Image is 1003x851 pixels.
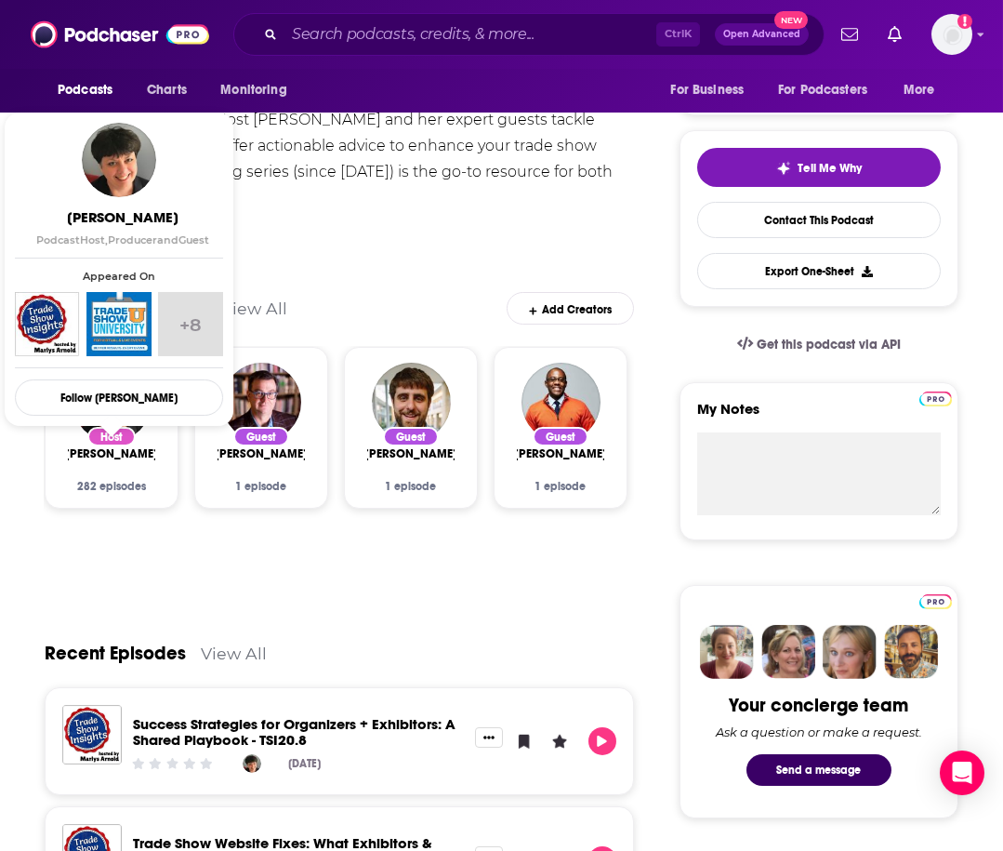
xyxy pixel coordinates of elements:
span: [PERSON_NAME] [215,446,308,461]
button: Leave a Rating [546,727,574,755]
div: Guest [533,427,588,446]
button: open menu [657,73,767,108]
span: Charts [147,77,187,103]
button: Open AdvancedNew [715,23,809,46]
span: Monitoring [220,77,286,103]
a: Success Strategies for Organizers + Exhibitors: A Shared Playbook - TSI20.8 [133,715,455,749]
img: Jon Profile [884,625,938,679]
img: Podchaser Pro [919,594,952,609]
div: [DATE] [288,757,321,770]
img: Jules Profile [823,625,877,679]
span: and [157,233,178,246]
img: Marlys Arnold [82,123,156,197]
span: Get this podcast via API [757,337,901,352]
a: Robert Gelb [364,446,457,461]
input: Search podcasts, credits, & more... [284,20,656,49]
svg: Add a profile image [957,14,972,29]
button: open menu [891,73,958,108]
span: , [105,233,108,246]
img: Marlys Arnold [243,754,261,773]
a: James Gilmore [215,446,308,461]
img: tell me why sparkle [776,161,791,176]
span: New [774,11,808,29]
img: Podchaser - Follow, Share and Rate Podcasts [31,17,209,52]
span: Logged in as RobinBectel [931,14,972,55]
div: Search podcasts, credits, & more... [233,13,825,56]
a: Recent Episodes [45,642,186,665]
div: Guest [383,427,439,446]
button: open menu [45,73,137,108]
a: [PERSON_NAME]PodcastHost,ProducerandGuest [19,208,227,246]
img: Trade Show University for Virtual & Live Events [86,292,151,356]
span: Ctrl K [656,22,700,47]
span: More [904,77,935,103]
a: Show notifications dropdown [834,19,865,50]
a: Get this podcast via API [722,322,916,367]
div: 1 episode [367,480,455,493]
button: Send a message [746,754,891,786]
span: For Business [670,77,744,103]
span: [PERSON_NAME] [514,446,607,461]
span: Podcasts [58,77,112,103]
a: +8 [158,292,222,356]
img: James Gilmore [222,363,301,442]
label: My Notes [697,400,941,432]
div: 1 episode [218,480,305,493]
img: Robert Gelb [372,363,451,442]
img: Podchaser Pro [919,392,952,406]
div: Ask a question or make a request. [716,725,922,739]
a: Marlys Arnold [65,446,158,461]
div: 1 episode [517,480,604,493]
span: Open Advanced [723,30,800,39]
span: [PERSON_NAME] [19,208,227,226]
button: open menu [766,73,894,108]
span: [PERSON_NAME] [65,446,158,461]
button: Show profile menu [931,14,972,55]
a: Show notifications dropdown [880,19,909,50]
a: Charts [135,73,198,108]
img: Trade Show Insights [15,292,79,356]
button: Export One-Sheet [697,253,941,289]
a: Ramon Ray [514,446,607,461]
button: tell me why sparkleTell Me Why [697,148,941,187]
img: Success Strategies for Organizers + Exhibitors: A Shared Playbook - TSI20.8 [62,705,122,765]
span: For Podcasters [778,77,867,103]
a: View All [221,299,287,318]
span: Appeared On [15,270,223,283]
div: Your concierge team [730,694,909,717]
a: Contact This Podcast [697,202,941,238]
img: Ramon Ray [521,363,600,442]
img: User Profile [931,14,972,55]
span: [PERSON_NAME] [364,446,457,461]
img: Barbara Profile [761,625,815,679]
div: Community Rating: 0 out of 5 [130,756,215,770]
a: Pro website [919,389,952,406]
div: Guest [233,427,289,446]
div: 282 episodes [68,480,155,493]
a: Pro website [919,592,952,609]
div: Open Intercom Messenger [940,751,984,795]
span: Podcast Host Producer Guest [36,233,209,246]
img: Sydney Profile [700,625,754,679]
a: View All [201,644,267,663]
button: Play [588,727,616,755]
button: Follow [PERSON_NAME] [15,379,223,416]
button: Bookmark Episode [510,727,538,755]
span: Tell Me Why [798,161,863,176]
button: open menu [207,73,310,108]
button: Show More Button [475,727,503,748]
div: Add Creators [507,292,634,325]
